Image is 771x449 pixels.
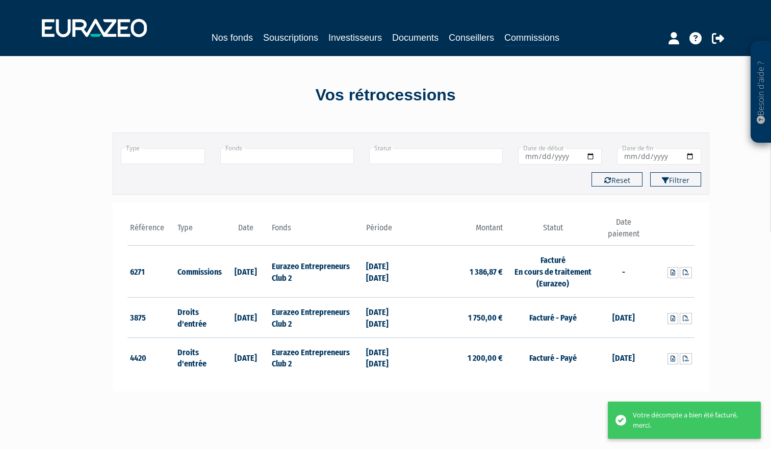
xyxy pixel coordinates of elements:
[42,19,147,37] img: 1732889491-logotype_eurazeo_blanc_rvb.png
[222,246,269,298] td: [DATE]
[600,337,648,377] td: [DATE]
[411,246,505,298] td: 1 386,87 €
[364,337,411,377] td: [DATE] [DATE]
[127,297,175,337] td: 3875
[175,337,222,377] td: Droits d'entrée
[505,297,600,337] td: Facturé - Payé
[175,246,222,298] td: Commissions
[504,31,559,46] a: Commissions
[600,246,648,298] td: -
[505,337,600,377] td: Facturé - Payé
[600,297,648,337] td: [DATE]
[127,217,175,246] th: Référence
[269,217,364,246] th: Fonds
[269,297,364,337] td: Eurazeo Entrepreneurs Club 2
[222,337,269,377] td: [DATE]
[633,410,746,430] div: Votre décompte a bien été facturé, merci.
[364,246,411,298] td: [DATE] [DATE]
[505,217,600,246] th: Statut
[650,172,701,187] button: Filtrer
[411,297,505,337] td: 1 750,00 €
[449,31,494,45] a: Conseillers
[364,297,411,337] td: [DATE] [DATE]
[592,172,642,187] button: Reset
[269,337,364,377] td: Eurazeo Entrepreneurs Club 2
[411,337,505,377] td: 1 200,00 €
[263,31,318,45] a: Souscriptions
[755,46,767,138] p: Besoin d'aide ?
[212,31,253,45] a: Nos fonds
[269,246,364,298] td: Eurazeo Entrepreneurs Club 2
[127,337,175,377] td: 4420
[222,217,269,246] th: Date
[175,217,222,246] th: Type
[411,217,505,246] th: Montant
[505,246,600,298] td: Facturé En cours de traitement (Eurazeo)
[328,31,382,45] a: Investisseurs
[175,297,222,337] td: Droits d'entrée
[392,31,439,45] a: Documents
[364,217,411,246] th: Période
[600,217,648,246] th: Date paiement
[95,84,676,107] div: Vos rétrocessions
[127,246,175,298] td: 6271
[222,297,269,337] td: [DATE]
